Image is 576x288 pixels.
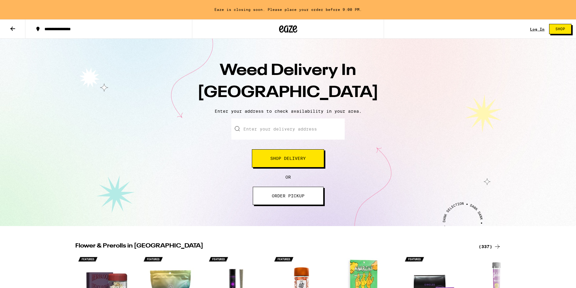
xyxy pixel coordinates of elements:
h2: Flower & Prerolls in [GEOGRAPHIC_DATA] [75,243,471,250]
button: ORDER PICKUP [253,187,324,205]
span: ORDER PICKUP [272,194,304,198]
span: Shop [555,27,565,31]
input: Enter your delivery address [231,118,345,140]
h1: Weed Delivery In [182,60,394,104]
a: (337) [479,243,501,250]
button: Shop Delivery [252,149,324,167]
button: Shop [549,24,571,34]
span: OR [285,175,291,180]
a: Shop [545,24,576,34]
span: [GEOGRAPHIC_DATA] [197,85,379,101]
span: Shop Delivery [270,156,306,160]
a: Log In [530,27,545,31]
p: Enter your address to check availability in your area. [6,109,570,114]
